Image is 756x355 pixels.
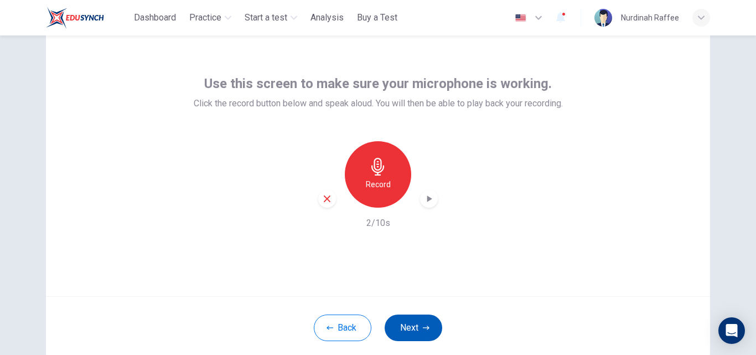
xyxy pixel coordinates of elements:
[245,11,287,24] span: Start a test
[130,8,180,28] button: Dashboard
[185,8,236,28] button: Practice
[204,75,552,92] span: Use this screen to make sure your microphone is working.
[306,8,348,28] button: Analysis
[240,8,302,28] button: Start a test
[194,97,563,110] span: Click the record button below and speak aloud. You will then be able to play back your recording.
[621,11,679,24] div: Nurdinah Raffee
[366,217,390,230] h6: 2/10s
[385,315,442,341] button: Next
[366,178,391,191] h6: Record
[357,11,397,24] span: Buy a Test
[718,317,745,344] div: Open Intercom Messenger
[314,315,371,341] button: Back
[594,9,612,27] img: Profile picture
[46,7,104,29] img: ELTC logo
[46,7,130,29] a: ELTC logo
[353,8,402,28] button: Buy a Test
[345,141,411,208] button: Record
[310,11,344,24] span: Analysis
[134,11,176,24] span: Dashboard
[189,11,221,24] span: Practice
[514,14,527,22] img: en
